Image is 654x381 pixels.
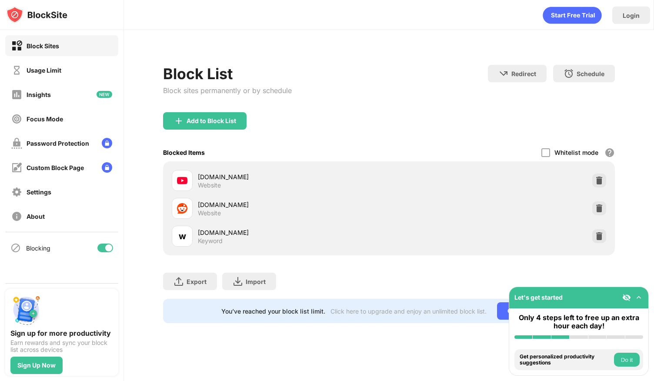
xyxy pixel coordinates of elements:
[163,149,205,156] div: Blocked Items
[177,203,187,214] img: favicons
[614,353,640,367] button: Do it
[520,354,612,366] div: Get personalized productivity suggestions
[163,86,292,95] div: Block sites permanently or by schedule
[198,209,221,217] div: Website
[102,138,112,148] img: lock-menu.svg
[11,65,22,76] img: time-usage-off.svg
[102,162,112,173] img: lock-menu.svg
[221,307,325,315] div: You’ve reached your block list limit.
[187,278,207,285] div: Export
[11,211,22,222] img: about-off.svg
[27,140,89,147] div: Password Protection
[634,293,643,302] img: omni-setup-toggle.svg
[246,278,266,285] div: Import
[187,117,236,124] div: Add to Block List
[198,237,223,245] div: Keyword
[177,175,187,186] img: favicons
[10,294,42,325] img: push-signup.svg
[577,70,604,77] div: Schedule
[6,6,67,23] img: logo-blocksite.svg
[26,244,50,252] div: Blocking
[10,339,113,353] div: Earn rewards and sync your block list across devices
[514,294,563,301] div: Let's get started
[10,243,21,253] img: blocking-icon.svg
[543,7,602,24] div: animation
[198,181,221,189] div: Website
[330,307,487,315] div: Click here to upgrade and enjoy an unlimited block list.
[198,200,389,209] div: [DOMAIN_NAME]
[11,40,22,51] img: block-on.svg
[11,187,22,197] img: settings-off.svg
[497,302,557,320] div: Go Unlimited
[11,114,22,124] img: focus-off.svg
[97,91,112,98] img: new-icon.svg
[11,138,22,149] img: password-protection-off.svg
[27,188,51,196] div: Settings
[27,164,84,171] div: Custom Block Page
[163,65,292,83] div: Block List
[27,67,61,74] div: Usage Limit
[514,314,643,330] div: Only 4 steps left to free up an extra hour each day!
[198,172,389,181] div: [DOMAIN_NAME]
[554,149,598,156] div: Whitelist mode
[27,115,63,123] div: Focus Mode
[10,329,113,338] div: Sign up for more productivity
[11,162,22,173] img: customize-block-page-off.svg
[623,12,640,19] div: Login
[11,89,22,100] img: insights-off.svg
[198,228,389,237] div: [DOMAIN_NAME]
[17,362,56,369] div: Sign Up Now
[179,230,186,243] div: w
[622,293,631,302] img: eye-not-visible.svg
[27,42,59,50] div: Block Sites
[511,70,536,77] div: Redirect
[27,213,45,220] div: About
[27,91,51,98] div: Insights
